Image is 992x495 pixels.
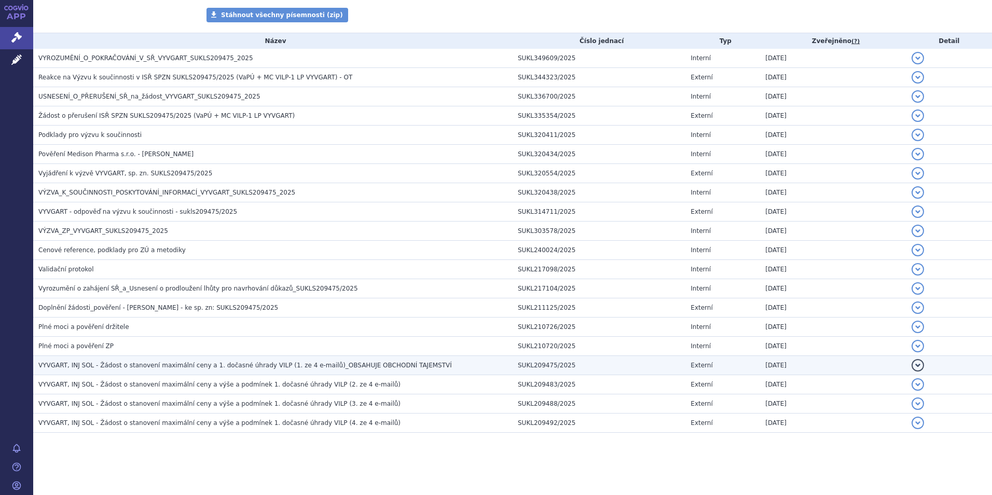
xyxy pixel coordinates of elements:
span: Interní [691,54,711,62]
button: detail [912,417,924,429]
th: Číslo jednací [513,33,685,49]
th: Název [33,33,513,49]
span: Podklady pro výzvu k součinnosti [38,131,142,139]
button: detail [912,90,924,103]
span: Externí [691,304,712,311]
td: [DATE] [760,68,906,87]
td: [DATE] [760,49,906,68]
span: Interní [691,266,711,273]
td: SUKL209483/2025 [513,375,685,394]
td: SUKL349609/2025 [513,49,685,68]
td: SUKL209492/2025 [513,414,685,433]
span: Doplnění žádosti_pověření - Lenka Hrdličková - ke sp. zn: SUKLS209475/2025 [38,304,278,311]
span: Externí [691,419,712,427]
td: SUKL210720/2025 [513,337,685,356]
span: VYVGART, INJ SOL - Žádost o stanovení maximální ceny a výše a podmínek 1. dočasné úhrady VILP (3.... [38,400,401,407]
td: [DATE] [760,126,906,145]
td: SUKL336700/2025 [513,87,685,106]
td: SUKL335354/2025 [513,106,685,126]
span: Plné moci a pověření držitele [38,323,129,331]
button: detail [912,263,924,276]
td: [DATE] [760,356,906,375]
td: [DATE] [760,222,906,241]
abbr: (?) [851,38,860,45]
span: Interní [691,150,711,158]
td: SUKL210726/2025 [513,318,685,337]
td: SUKL211125/2025 [513,298,685,318]
td: SUKL320411/2025 [513,126,685,145]
button: detail [912,71,924,84]
td: [DATE] [760,279,906,298]
span: Reakce na Výzvu k součinnosti v ISŘ SPZN SUKLS209475/2025 (VaPÚ + MC VILP-1 LP VYVGART) - OT [38,74,352,81]
td: SUKL314711/2025 [513,202,685,222]
span: Validační protokol [38,266,94,273]
td: SUKL217098/2025 [513,260,685,279]
th: Zveřejněno [760,33,906,49]
span: VYVGART, INJ SOL - Žádost o stanovení maximální ceny a výše a podmínek 1. dočasné úhrady VILP (2.... [38,381,401,388]
span: Externí [691,208,712,215]
span: Interní [691,285,711,292]
span: Cenové reference, podklady pro ZÚ a metodiky [38,246,186,254]
td: SUKL320434/2025 [513,145,685,164]
td: SUKL209475/2025 [513,356,685,375]
span: Vyrozumění o zahájení SŘ_a_Usnesení o prodloužení lhůty pro navrhování důkazů_SUKLS209475/2025 [38,285,358,292]
span: Stáhnout všechny písemnosti (zip) [221,11,343,19]
a: Stáhnout všechny písemnosti (zip) [206,8,348,22]
button: detail [912,397,924,410]
td: [DATE] [760,394,906,414]
span: Pověření Medison Pharma s.r.o. - Hrdličková [38,150,194,158]
button: detail [912,321,924,333]
span: Interní [691,342,711,350]
td: [DATE] [760,145,906,164]
span: Interní [691,131,711,139]
td: SUKL320438/2025 [513,183,685,202]
td: [DATE] [760,241,906,260]
td: SUKL240024/2025 [513,241,685,260]
td: SUKL344323/2025 [513,68,685,87]
button: detail [912,186,924,199]
span: VYROZUMĚNÍ_O_POKRAČOVÁNÍ_V_SŘ_VYVGART_SUKLS209475_2025 [38,54,253,62]
span: Externí [691,170,712,177]
td: [DATE] [760,375,906,394]
td: [DATE] [760,318,906,337]
td: [DATE] [760,106,906,126]
span: Žádost o přerušení ISŘ SPZN SUKLS209475/2025 (VaPÚ + MC VILP-1 LP VYVGART) [38,112,295,119]
span: Vyjádření k výzvě VYVGART, sp. zn. SUKLS209475/2025 [38,170,212,177]
button: detail [912,244,924,256]
button: detail [912,109,924,122]
button: detail [912,340,924,352]
td: [DATE] [760,202,906,222]
span: USNESENÍ_O_PŘERUŠENÍ_SŘ_na_žádost_VYVGART_SUKLS209475_2025 [38,93,260,100]
button: detail [912,282,924,295]
span: Interní [691,227,711,235]
button: detail [912,205,924,218]
td: SUKL303578/2025 [513,222,685,241]
span: Externí [691,362,712,369]
span: Interní [691,93,711,100]
td: [DATE] [760,183,906,202]
span: Externí [691,112,712,119]
span: Externí [691,381,712,388]
span: VÝZVA_K_SOUČINNOSTI_POSKYTOVÁNÍ_INFORMACÍ_VYVGART_SUKLS209475_2025 [38,189,295,196]
button: detail [912,359,924,372]
td: [DATE] [760,414,906,433]
td: [DATE] [760,260,906,279]
span: Interní [691,323,711,331]
span: Externí [691,400,712,407]
span: VÝZVA_ZP_VYVGART_SUKLS209475_2025 [38,227,168,235]
span: Interní [691,246,711,254]
button: detail [912,148,924,160]
td: SUKL209488/2025 [513,394,685,414]
th: Detail [906,33,992,49]
td: SUKL320554/2025 [513,164,685,183]
td: [DATE] [760,164,906,183]
th: Typ [685,33,760,49]
button: detail [912,129,924,141]
td: SUKL217104/2025 [513,279,685,298]
span: Externí [691,74,712,81]
span: VYVGART, INJ SOL - Žádost o stanovení maximální ceny a výše a podmínek 1. dočasné úhrady VILP (4.... [38,419,401,427]
button: detail [912,52,924,64]
span: Plné moci a pověření ZP [38,342,114,350]
span: Interní [691,189,711,196]
button: detail [912,225,924,237]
